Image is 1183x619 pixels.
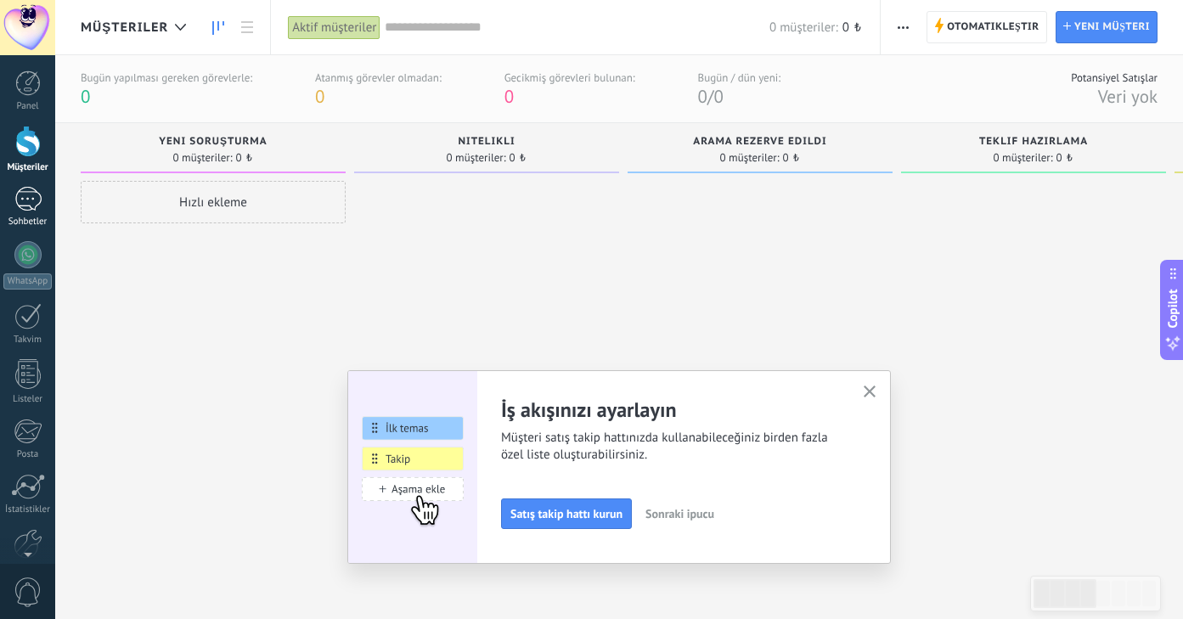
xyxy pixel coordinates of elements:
span: 0 ₺ [236,153,254,163]
div: İstatistikler [3,504,53,515]
div: Panel [3,101,53,112]
span: 0 ₺ [783,153,801,163]
div: Müşteriler [3,162,53,173]
span: Satış takip hattı kurun [510,508,622,520]
span: 0 müşteriler: [447,153,506,163]
div: Takvim [3,335,53,346]
div: WhatsApp [3,273,52,290]
span: / [707,85,713,108]
div: Sohbetler [3,217,53,228]
div: Posta [3,449,53,460]
div: Potansiyel Satışlar [1071,70,1158,85]
div: Nitelikli [363,136,611,150]
span: 0 [504,85,514,108]
span: 0 ₺ [1056,153,1074,163]
a: Yeni müşteri [1056,11,1158,43]
div: Atanmış görevler olmadan: [315,70,442,85]
span: 0 ₺ [510,153,527,163]
span: Yeni soruşturma [159,136,267,148]
span: Veri yok [1098,85,1158,108]
span: Yeni müşteri [1074,12,1150,42]
div: Bugün yapılması gereken görevlerle: [81,70,252,85]
span: 0 [315,85,324,108]
span: Copilot [1164,289,1181,328]
span: Teklif hazırlama [979,136,1088,148]
span: Sonraki ipucu [645,508,714,520]
div: Arama rezerve edildi [636,136,884,150]
div: Teklif hazırlama [910,136,1158,150]
button: Satış takip hattı kurun [501,498,632,529]
div: Aktif müşteriler [288,15,380,40]
span: Otomatikleştir [947,12,1039,42]
div: Hızlı ekleme [81,181,346,223]
span: 0 müşteriler: [769,20,838,36]
div: Listeler [3,394,53,405]
span: Arama rezerve edildi [693,136,826,148]
a: Otomatikleştir [927,11,1047,43]
span: Müşteri satış takip hattınızda kullanabileceğiniz birden fazla özel liste oluşturabilirsiniz. [501,430,842,464]
span: Nitelikli [458,136,515,148]
div: Yeni soruşturma [89,136,337,150]
span: Müşteriler [81,20,168,36]
button: Sonraki ipucu [638,501,722,526]
span: 0 müşteriler: [173,153,233,163]
span: 0 müşteriler: [720,153,780,163]
span: 0 [713,85,723,108]
span: 0 müşteriler: [994,153,1053,163]
div: Bugün / dün yeni: [698,70,781,85]
div: Gecikmiş görevleri bulunan: [504,70,635,85]
span: 0 [698,85,707,108]
span: 0 [81,85,90,108]
span: 0 ₺ [842,20,863,36]
h2: İş akışınızı ayarlayın [501,397,842,423]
